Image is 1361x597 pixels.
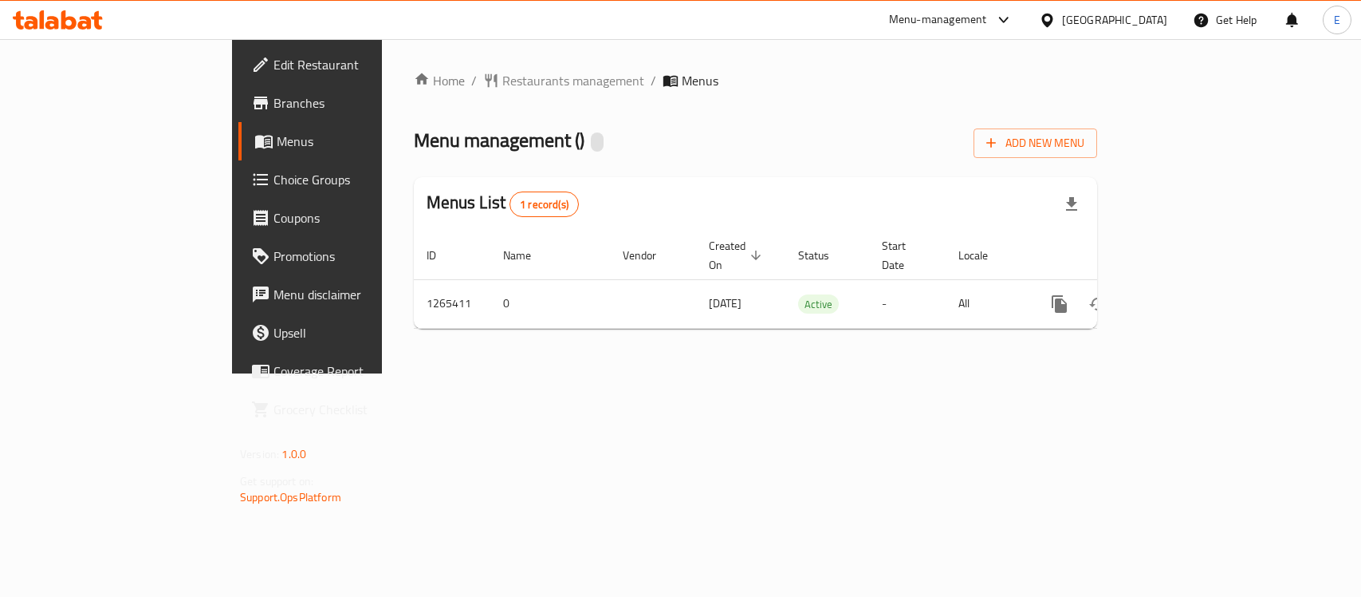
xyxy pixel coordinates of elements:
[682,71,718,90] span: Menus
[273,208,446,227] span: Coupons
[414,71,1097,90] nav: breadcrumb
[240,487,341,508] a: Support.OpsPlatform
[427,246,457,265] span: ID
[273,400,446,419] span: Grocery Checklist
[240,444,279,465] span: Version:
[281,444,306,465] span: 1.0.0
[273,170,446,189] span: Choice Groups
[414,231,1206,329] table: enhanced table
[958,246,1009,265] span: Locale
[238,352,459,390] a: Coverage Report
[273,323,446,342] span: Upsell
[471,71,477,90] li: /
[1052,185,1091,223] div: Export file
[798,246,850,265] span: Status
[798,295,839,314] div: Active
[882,236,926,275] span: Start Date
[238,237,459,275] a: Promotions
[238,122,459,160] a: Menus
[273,362,446,381] span: Coverage Report
[510,197,578,212] span: 1 record(s)
[1028,231,1206,280] th: Actions
[238,84,459,122] a: Branches
[869,279,946,328] td: -
[238,199,459,237] a: Coupons
[273,55,446,74] span: Edit Restaurant
[986,133,1084,153] span: Add New Menu
[623,246,677,265] span: Vendor
[1079,285,1117,323] button: Change Status
[798,295,839,314] span: Active
[490,279,610,328] td: 0
[238,45,459,84] a: Edit Restaurant
[1040,285,1079,323] button: more
[1062,11,1167,29] div: [GEOGRAPHIC_DATA]
[414,122,584,158] span: Menu management ( )
[238,275,459,314] a: Menu disclaimer
[709,293,741,314] span: [DATE]
[240,471,313,492] span: Get support on:
[483,71,644,90] a: Restaurants management
[889,10,987,30] div: Menu-management
[709,236,766,275] span: Created On
[238,314,459,352] a: Upsell
[651,71,656,90] li: /
[273,285,446,304] span: Menu disclaimer
[273,93,446,113] span: Branches
[502,71,644,90] span: Restaurants management
[509,192,579,217] div: Total records count
[1334,11,1340,29] span: E
[427,191,579,217] h2: Menus List
[946,279,1028,328] td: All
[273,247,446,266] span: Promotions
[503,246,552,265] span: Name
[238,160,459,199] a: Choice Groups
[277,132,446,151] span: Menus
[238,390,459,429] a: Grocery Checklist
[974,128,1097,158] button: Add New Menu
